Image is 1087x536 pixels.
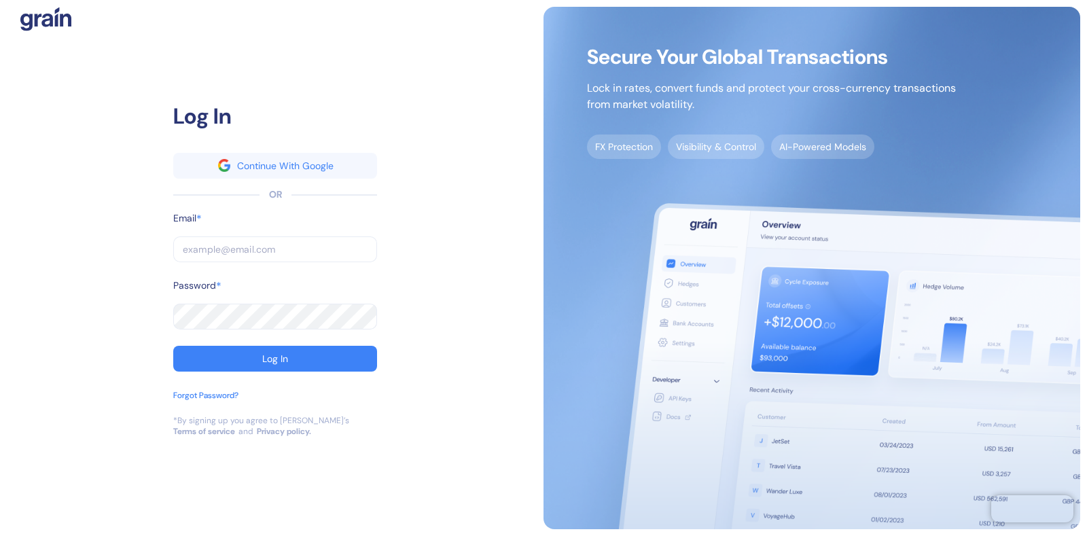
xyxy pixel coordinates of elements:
[991,495,1073,522] iframe: Chatra live chat
[173,153,377,179] button: googleContinue With Google
[238,426,253,437] div: and
[771,135,874,159] span: AI-Powered Models
[257,426,311,437] a: Privacy policy.
[173,279,216,293] label: Password
[173,346,377,372] button: Log In
[587,135,661,159] span: FX Protection
[218,159,230,171] img: google
[173,426,235,437] a: Terms of service
[173,389,238,401] div: Forgot Password?
[20,7,71,31] img: logo
[173,100,377,132] div: Log In
[262,354,288,363] div: Log In
[587,80,956,113] p: Lock in rates, convert funds and protect your cross-currency transactions from market volatility.
[173,211,196,226] label: Email
[237,161,334,171] div: Continue With Google
[543,7,1080,529] img: signup-main-image
[269,187,282,202] div: OR
[587,50,956,64] span: Secure Your Global Transactions
[173,389,238,415] button: Forgot Password?
[173,415,349,426] div: *By signing up you agree to [PERSON_NAME]’s
[173,236,377,262] input: example@email.com
[668,135,764,159] span: Visibility & Control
